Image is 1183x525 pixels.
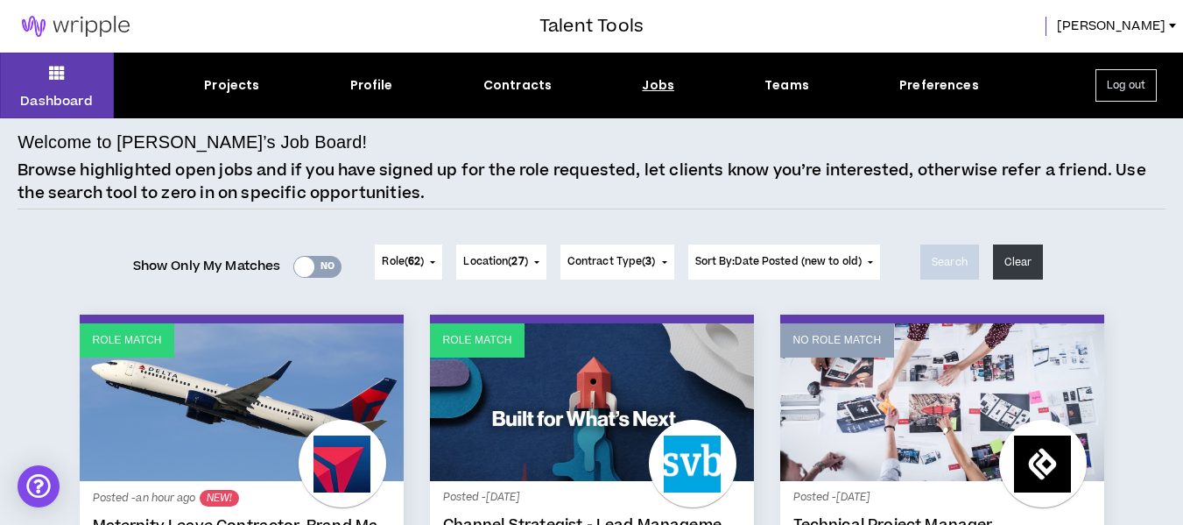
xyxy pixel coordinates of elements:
[456,245,546,280] button: Location(27)
[463,254,527,270] span: Location ( )
[408,254,420,269] span: 62
[20,92,93,110] p: Dashboard
[93,332,162,349] p: Role Match
[560,245,674,280] button: Contract Type(3)
[993,245,1044,280] button: Clear
[1095,69,1157,102] button: Log out
[204,76,259,95] div: Projects
[899,76,979,95] div: Preferences
[200,490,239,507] sup: NEW!
[375,245,442,280] button: Role(62)
[483,76,552,95] div: Contracts
[80,323,404,481] a: Role Match
[695,254,863,269] span: Sort By: Date Posted (new to old)
[764,76,809,95] div: Teams
[645,254,651,269] span: 3
[443,332,512,349] p: Role Match
[430,323,754,481] a: Role Match
[350,76,393,95] div: Profile
[688,245,881,280] button: Sort By:Date Posted (new to old)
[567,254,656,270] span: Contract Type ( )
[18,465,60,507] div: Open Intercom Messenger
[793,332,882,349] p: No Role Match
[18,129,367,155] h4: Welcome to [PERSON_NAME]’s Job Board!
[443,490,741,506] p: Posted - [DATE]
[511,254,524,269] span: 27
[382,254,424,270] span: Role ( )
[1057,17,1165,36] span: [PERSON_NAME]
[133,253,281,280] span: Show Only My Matches
[793,490,1091,506] p: Posted - [DATE]
[93,490,391,507] p: Posted - an hour ago
[18,160,1165,204] p: Browse highlighted open jobs and if you have signed up for the role requested, let clients know y...
[780,323,1104,481] a: No Role Match
[920,245,979,280] button: Search
[539,13,644,39] h3: Talent Tools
